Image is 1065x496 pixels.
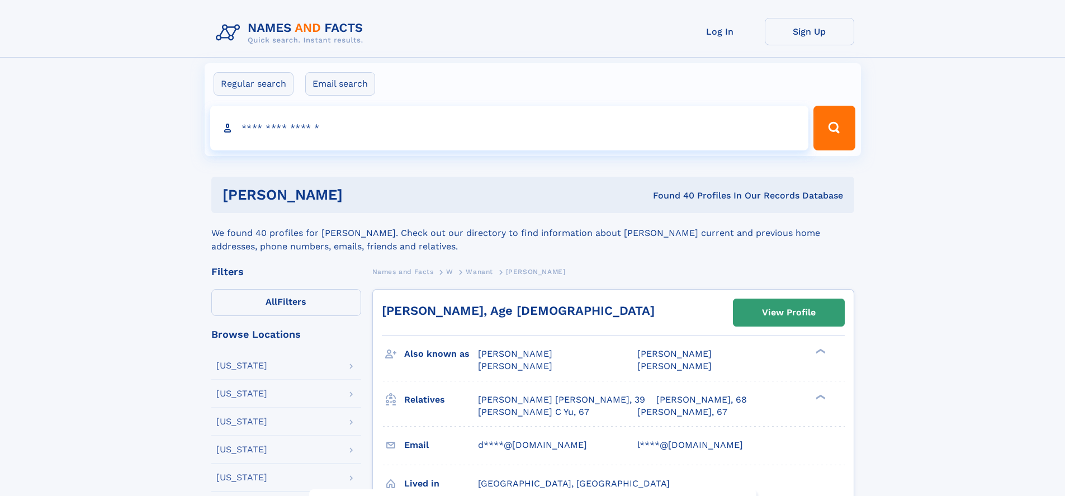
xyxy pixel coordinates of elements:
[478,406,589,418] a: [PERSON_NAME] C Yu, 67
[211,213,854,253] div: We found 40 profiles for [PERSON_NAME]. Check out our directory to find information about [PERSON...
[404,344,478,363] h3: Also known as
[813,106,855,150] button: Search Button
[446,264,453,278] a: W
[733,299,844,326] a: View Profile
[404,474,478,493] h3: Lived in
[466,264,493,278] a: Wanant
[478,361,552,371] span: [PERSON_NAME]
[498,190,843,202] div: Found 40 Profiles In Our Records Database
[478,348,552,359] span: [PERSON_NAME]
[372,264,434,278] a: Names and Facts
[210,106,809,150] input: search input
[305,72,375,96] label: Email search
[216,445,267,454] div: [US_STATE]
[762,300,816,325] div: View Profile
[466,268,493,276] span: Wanant
[813,348,826,355] div: ❯
[216,361,267,370] div: [US_STATE]
[446,268,453,276] span: W
[214,72,294,96] label: Regular search
[478,394,645,406] a: [PERSON_NAME] [PERSON_NAME], 39
[216,389,267,398] div: [US_STATE]
[637,348,712,359] span: [PERSON_NAME]
[404,436,478,455] h3: Email
[506,268,566,276] span: [PERSON_NAME]
[765,18,854,45] a: Sign Up
[211,267,361,277] div: Filters
[211,289,361,316] label: Filters
[656,394,747,406] a: [PERSON_NAME], 68
[266,296,277,307] span: All
[216,417,267,426] div: [US_STATE]
[404,390,478,409] h3: Relatives
[382,304,655,318] a: [PERSON_NAME], Age [DEMOGRAPHIC_DATA]
[216,473,267,482] div: [US_STATE]
[813,393,826,400] div: ❯
[211,18,372,48] img: Logo Names and Facts
[675,18,765,45] a: Log In
[478,478,670,489] span: [GEOGRAPHIC_DATA], [GEOGRAPHIC_DATA]
[637,361,712,371] span: [PERSON_NAME]
[223,188,498,202] h1: [PERSON_NAME]
[637,406,727,418] a: [PERSON_NAME], 67
[211,329,361,339] div: Browse Locations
